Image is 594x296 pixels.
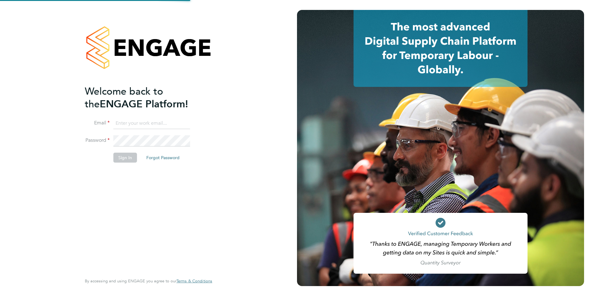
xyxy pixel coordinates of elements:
label: Password [85,137,110,144]
a: Terms & Conditions [176,279,212,284]
input: Enter your work email... [113,118,190,129]
span: Welcome back to the [85,85,163,110]
span: By accessing and using ENGAGE you agree to our [85,278,212,284]
h2: ENGAGE Platform! [85,85,206,110]
button: Forgot Password [141,153,185,163]
label: Email [85,120,110,126]
button: Sign In [113,153,137,163]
